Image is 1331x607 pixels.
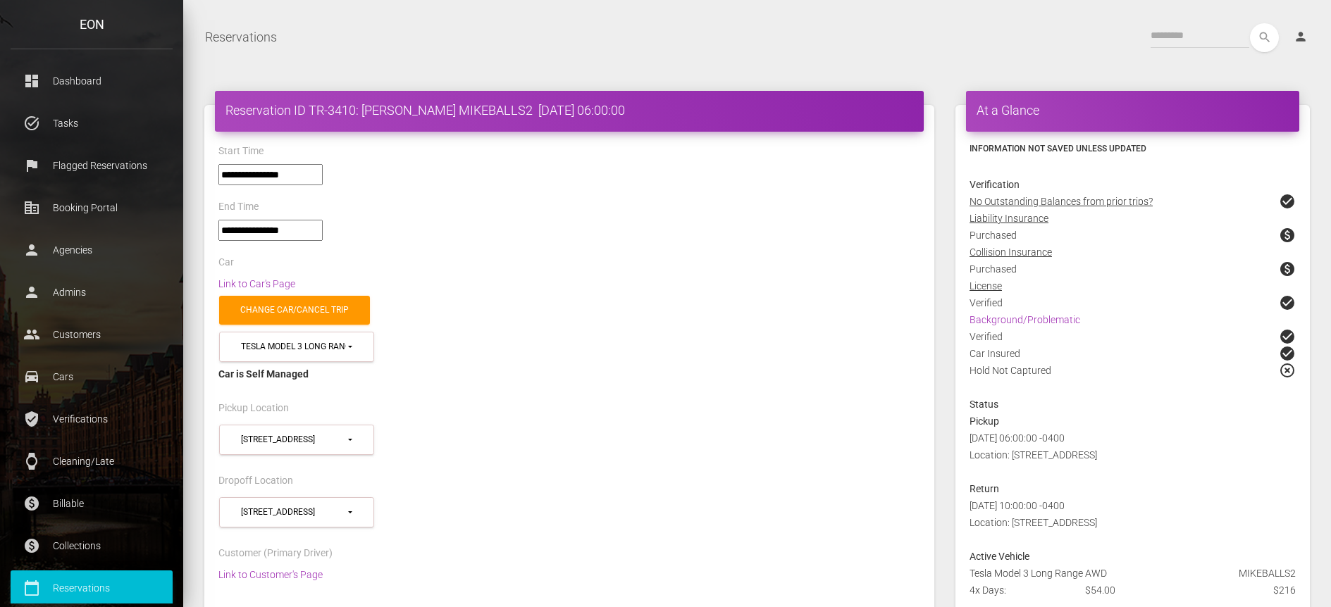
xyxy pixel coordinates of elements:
[1279,261,1296,277] span: paid
[241,506,346,518] div: [STREET_ADDRESS]
[11,190,173,225] a: corporate_fare Booking Portal
[11,401,173,437] a: verified_user Verifications
[1283,23,1320,51] a: person
[1279,193,1296,210] span: check_circle
[1279,227,1296,244] span: paid
[1279,294,1296,311] span: check_circle
[11,106,173,141] a: task_alt Tasks
[1273,582,1296,599] span: $216
[959,328,1306,345] div: Verified
[11,528,173,563] a: paid Collections
[219,497,374,527] button: 127 Montgomert St (07302)
[970,399,998,410] strong: Status
[1075,582,1190,599] div: $54.00
[970,142,1296,155] h6: Information not saved unless updated
[21,70,162,92] p: Dashboard
[1294,30,1308,44] i: person
[218,200,259,214] label: End Time
[218,278,295,289] a: Link to Car's Page
[1279,345,1296,362] span: check_circle
[21,197,162,218] p: Booking Portal
[970,213,1048,224] u: Liability Insurance
[11,148,173,183] a: flag Flagged Reservations
[1279,328,1296,345] span: check_circle
[11,63,173,99] a: dashboard Dashboard
[225,101,913,119] h4: Reservation ID TR-3410: [PERSON_NAME] MIKEBALLS2 [DATE] 06:00:00
[959,582,1075,599] div: 4x Days:
[219,296,370,325] a: Change car/cancel trip
[21,239,162,261] p: Agencies
[959,362,1306,396] div: Hold Not Captured
[11,444,173,479] a: watch Cleaning/Late
[11,486,173,521] a: paid Billable
[11,570,173,606] a: calendar_today Reservations
[1239,565,1296,582] span: MIKEBALLS2
[11,275,173,310] a: person Admins
[241,341,346,353] div: Tesla Model 3 Long Range AWD (MIKEBALLS2 in 07302)
[970,179,1020,190] strong: Verification
[11,317,173,352] a: people Customers
[218,546,333,561] label: Customer (Primary Driver)
[21,451,162,472] p: Cleaning/Late
[959,261,1306,277] div: Purchased
[11,232,173,268] a: person Agencies
[977,101,1289,119] h4: At a Glance
[970,280,1002,292] u: License
[241,434,346,446] div: [STREET_ADDRESS]
[11,359,173,394] a: drive_eta Cars
[959,294,1306,311] div: Verified
[21,577,162,599] p: Reservations
[959,565,1306,582] div: Tesla Model 3 Long Range AWD
[21,282,162,303] p: Admins
[218,474,293,488] label: Dropoff Location
[21,408,162,430] p: Verifications
[959,227,1306,244] div: Purchased
[970,551,1029,562] strong: Active Vehicle
[970,500,1097,528] span: [DATE] 10:00:00 -0400 Location: [STREET_ADDRESS]
[205,20,277,55] a: Reservations
[970,432,1097,461] span: [DATE] 06:00:00 -0400 Location: [STREET_ADDRESS]
[21,113,162,134] p: Tasks
[21,493,162,514] p: Billable
[959,345,1306,362] div: Car Insured
[1250,23,1279,52] button: search
[970,415,999,427] strong: Pickup
[218,401,289,415] label: Pickup Location
[218,569,323,580] a: Link to Customer's Page
[1279,362,1296,379] span: highlight_off
[21,535,162,556] p: Collections
[970,196,1153,207] u: No Outstanding Balances from prior trips?
[219,425,374,455] button: 127 Montgomert St (07302)
[970,314,1080,325] a: Background/Problematic
[218,256,234,270] label: Car
[219,332,374,362] button: Tesla Model 3 Long Range AWD (MIKEBALLS2 in 07302)
[970,483,999,494] strong: Return
[218,144,264,158] label: Start Time
[218,365,920,382] div: Car is Self Managed
[21,155,162,176] p: Flagged Reservations
[21,366,162,387] p: Cars
[21,324,162,345] p: Customers
[970,246,1052,258] u: Collision Insurance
